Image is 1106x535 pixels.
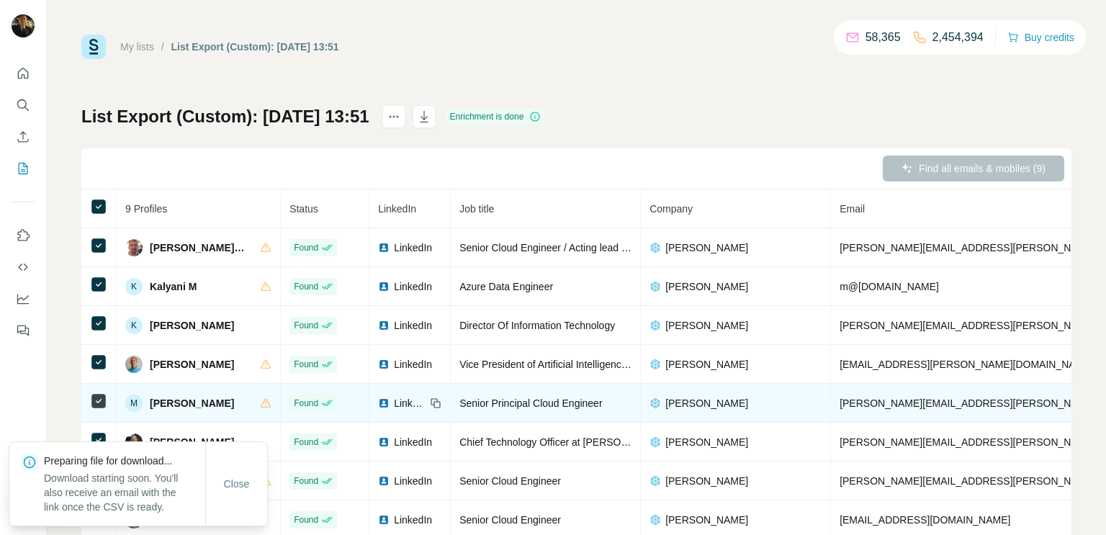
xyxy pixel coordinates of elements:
span: [PERSON_NAME] [150,435,234,449]
span: Senior Cloud Engineer [459,475,561,487]
span: [PERSON_NAME], MBA [150,240,246,255]
span: [PERSON_NAME] [150,396,234,410]
span: Kalyani M [150,279,197,294]
span: LinkedIn [394,279,432,294]
button: Dashboard [12,286,35,312]
button: Search [12,92,35,118]
button: Use Surfe API [12,254,35,280]
button: actions [382,105,405,128]
span: m@[DOMAIN_NAME] [840,281,939,292]
img: company-logo [649,397,661,409]
span: Senior Cloud Engineer / Acting lead Finops Practitioner [459,242,706,253]
span: Senior Cloud Engineer [459,514,561,526]
img: Surfe Logo [81,35,106,59]
img: Avatar [12,14,35,37]
p: 58,365 [866,29,901,46]
span: [PERSON_NAME] [665,474,748,488]
span: [PERSON_NAME] [665,396,748,410]
button: Buy credits [1007,27,1074,48]
span: [PERSON_NAME] [665,513,748,527]
span: Company [649,203,693,215]
span: [PERSON_NAME] [665,240,748,255]
img: company-logo [649,514,661,526]
span: LinkedIn [394,396,426,410]
span: 9 Profiles [125,203,167,215]
span: Email [840,203,865,215]
span: Found [294,358,318,371]
span: Found [294,513,318,526]
span: [EMAIL_ADDRESS][DOMAIN_NAME] [840,514,1010,526]
img: LinkedIn logo [378,242,390,253]
button: My lists [12,156,35,181]
span: Azure Data Engineer [459,281,553,292]
span: [PERSON_NAME] [150,318,234,333]
span: Found [294,319,318,332]
span: LinkedIn [394,318,432,333]
button: Close [214,471,260,497]
span: Senior Principal Cloud Engineer [459,397,602,409]
h1: List Export (Custom): [DATE] 13:51 [81,105,369,128]
img: LinkedIn logo [378,514,390,526]
p: 2,454,394 [932,29,984,46]
span: Found [294,397,318,410]
img: company-logo [649,242,661,253]
img: LinkedIn logo [378,475,390,487]
p: Download starting soon. You'll also receive an email with the link once the CSV is ready. [44,471,205,514]
span: Found [294,241,318,254]
button: Quick start [12,60,35,86]
span: [PERSON_NAME] [665,435,748,449]
li: / [161,40,164,54]
p: Preparing file for download... [44,454,205,468]
img: LinkedIn logo [378,281,390,292]
span: LinkedIn [394,513,432,527]
button: Feedback [12,318,35,343]
img: LinkedIn logo [378,436,390,448]
img: Avatar [125,433,143,451]
div: K [125,317,143,334]
div: M [125,395,143,412]
span: [PERSON_NAME] [665,279,748,294]
span: LinkedIn [394,357,432,372]
span: LinkedIn [394,435,432,449]
div: List Export (Custom): [DATE] 13:51 [171,40,339,54]
div: K [125,278,143,295]
span: Director Of Information Technology [459,320,615,331]
span: Job title [459,203,494,215]
img: company-logo [649,475,661,487]
span: Status [289,203,318,215]
span: [PERSON_NAME] [665,357,748,372]
img: company-logo [649,281,661,292]
span: LinkedIn [394,240,432,255]
div: Enrichment is done [446,108,546,125]
span: Found [294,475,318,487]
span: Close [224,477,250,491]
span: LinkedIn [394,474,432,488]
span: [PERSON_NAME] [150,357,234,372]
img: LinkedIn logo [378,359,390,370]
img: company-logo [649,436,661,448]
button: Enrich CSV [12,124,35,150]
img: LinkedIn logo [378,320,390,331]
span: [PERSON_NAME] [665,318,748,333]
span: Found [294,436,318,449]
span: Chief Technology Officer at [PERSON_NAME] [459,436,666,448]
span: Vice President of Artificial Intelligence and Enterprise Strategy [459,359,735,370]
img: Avatar [125,239,143,256]
img: company-logo [649,320,661,331]
span: [EMAIL_ADDRESS][PERSON_NAME][DOMAIN_NAME] [840,359,1093,370]
span: Found [294,280,318,293]
img: company-logo [649,359,661,370]
img: Avatar [125,356,143,373]
button: Use Surfe on LinkedIn [12,222,35,248]
a: My lists [120,41,154,53]
img: LinkedIn logo [378,397,390,409]
span: LinkedIn [378,203,416,215]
